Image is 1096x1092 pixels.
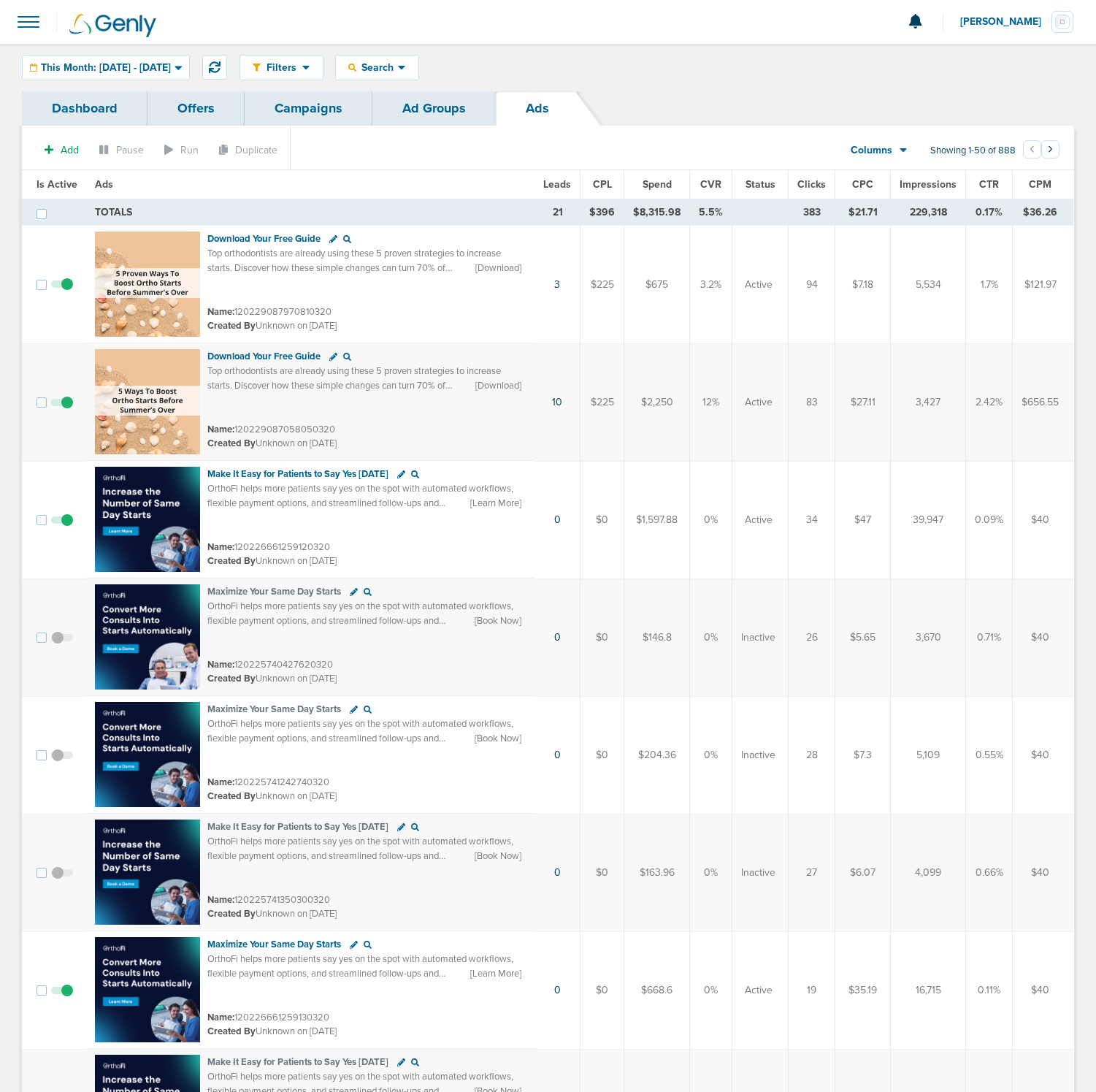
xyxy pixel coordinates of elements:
td: 19 [789,931,835,1049]
td: $121.97 [1013,226,1074,344]
span: Created By [207,438,256,449]
td: 39,947 [891,461,966,579]
img: Genly [69,14,156,37]
td: 0.66% [966,814,1013,931]
td: $146.8 [624,579,690,696]
span: Add [61,144,79,156]
span: Ads [95,178,113,191]
td: $163.96 [624,814,690,931]
small: Unknown on [DATE] [207,554,337,568]
a: 0 [554,984,561,996]
span: Active [745,278,773,292]
img: Ad image [95,820,200,925]
span: Make It Easy for Patients to Say Yes [DATE] [207,1056,388,1068]
td: $225 [580,226,624,344]
span: Active [745,983,773,998]
span: Name: [207,1012,234,1023]
a: Campaigns [245,91,372,126]
td: $2,250 [624,343,690,461]
span: This Month: [DATE] - [DATE] [41,63,171,73]
td: 3,670 [891,579,966,696]
td: 83 [789,343,835,461]
span: Top orthodontists are already using these 5 proven strategies to increase starts. Discover how th... [207,248,501,288]
img: Ad image [95,937,200,1042]
ul: Pagination [1023,142,1059,160]
span: Created By [207,908,256,920]
span: Name: [207,541,234,553]
a: Dashboard [22,91,147,126]
td: 4,099 [891,814,966,931]
td: $675 [624,226,690,344]
small: 120229087058050320 [207,424,335,435]
td: 229,318 [891,199,966,226]
span: Maximize Your Same Day Starts [207,703,341,715]
a: 0 [554,513,561,526]
span: Clicks [797,178,826,191]
small: Unknown on [DATE] [207,790,337,803]
span: Name: [207,424,234,435]
span: [PERSON_NAME] [960,17,1051,27]
small: 120226661259130320 [207,1012,329,1023]
td: $40 [1013,931,1074,1049]
td: 383 [789,199,835,226]
span: Created By [207,320,256,332]
span: [Learn More] [470,497,521,510]
img: Ad image [95,467,200,572]
td: $5.65 [835,579,891,696]
td: 0.71% [966,579,1013,696]
span: OrthoFi helps more patients say yes on the spot with automated workflows, flexible payment option... [207,483,513,523]
a: Offers [147,91,245,126]
span: CTR [979,178,999,191]
span: OrthoFi helps more patients say yes on the spot with automated workflows, flexible payment option... [207,600,513,641]
span: Top orthodontists are already using these 5 proven strategies to increase starts. Discover how th... [207,365,501,405]
td: 0.17% [966,199,1013,226]
span: Active [745,395,773,410]
td: 3.2% [690,226,732,344]
small: 120225741350300320 [207,894,330,906]
td: 0.09% [966,461,1013,579]
span: Name: [207,306,234,318]
td: 21 [534,199,580,226]
td: 0.11% [966,931,1013,1049]
td: 0% [690,814,732,931]
span: OrthoFi helps more patients say yes on the spot with automated workflows, flexible payment option... [207,836,513,876]
span: Name: [207,894,234,906]
td: 0.55% [966,696,1013,814]
td: $8,315.98 [624,199,690,226]
td: 5,534 [891,226,966,344]
span: [Book Now] [475,614,521,627]
span: Search [356,61,398,74]
span: Make It Easy for Patients to Say Yes [DATE] [207,468,388,480]
span: [Book Now] [475,732,521,745]
td: 5,109 [891,696,966,814]
td: $6.07 [835,814,891,931]
span: Created By [207,1026,256,1037]
span: Download Your Free Guide [207,233,321,245]
td: $40 [1013,814,1074,931]
small: Unknown on [DATE] [207,437,337,450]
span: Created By [207,673,256,684]
span: Spend [643,178,672,191]
span: Inactive [741,866,775,880]
span: CPM [1029,178,1051,191]
td: $7.3 [835,696,891,814]
td: TOTALS [86,199,534,226]
span: [Download] [475,379,521,392]
small: Unknown on [DATE] [207,907,337,920]
td: $0 [580,814,624,931]
button: Go to next page [1041,140,1059,159]
small: Unknown on [DATE] [207,319,337,332]
td: 16,715 [891,931,966,1049]
td: 27 [789,814,835,931]
td: 0% [690,461,732,579]
td: $0 [580,579,624,696]
td: $40 [1013,461,1074,579]
td: $204.36 [624,696,690,814]
td: 26 [789,579,835,696]
span: Maximize Your Same Day Starts [207,586,341,597]
a: Ads [496,91,579,126]
span: Created By [207,790,256,802]
td: $40 [1013,579,1074,696]
td: $27.11 [835,343,891,461]
span: Inactive [741,748,775,763]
